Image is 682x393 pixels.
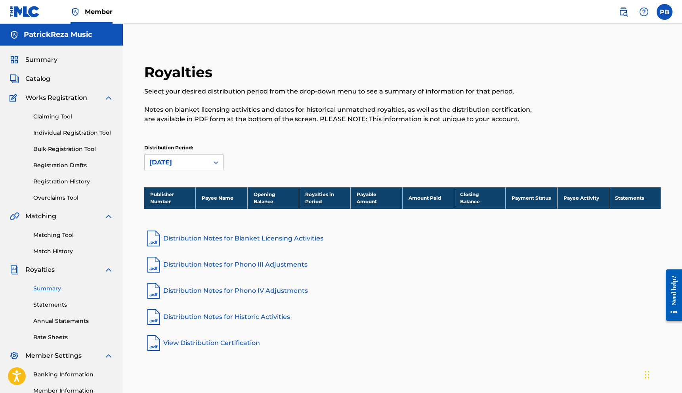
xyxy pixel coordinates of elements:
[25,55,57,65] span: Summary
[33,247,113,256] a: Match History
[402,187,454,209] th: Amount Paid
[351,187,402,209] th: Payable Amount
[144,105,542,124] p: Notes on blanket licensing activities and dates for historical unmatched royalties, as well as th...
[33,113,113,121] a: Claiming Tool
[10,351,19,361] img: Member Settings
[144,307,661,326] a: Distribution Notes for Historic Activities
[10,74,50,84] a: CatalogCatalog
[144,255,163,274] img: pdf
[636,4,652,20] div: Help
[33,145,113,153] a: Bulk Registration Tool
[149,158,204,167] div: [DATE]
[10,212,19,221] img: Matching
[144,334,661,353] a: View Distribution Certification
[144,63,216,81] h2: Royalties
[454,187,506,209] th: Closing Balance
[25,265,55,275] span: Royalties
[10,93,20,103] img: Works Registration
[10,74,19,84] img: Catalog
[33,284,113,293] a: Summary
[33,177,113,186] a: Registration History
[299,187,351,209] th: Royalties in Period
[660,263,682,327] iframe: Resource Center
[144,187,196,209] th: Publisher Number
[144,229,163,248] img: pdf
[144,281,661,300] a: Distribution Notes for Phono IV Adjustments
[85,7,113,16] span: Member
[33,370,113,379] a: Banking Information
[33,333,113,341] a: Rate Sheets
[247,187,299,209] th: Opening Balance
[33,317,113,325] a: Annual Statements
[10,6,40,17] img: MLC Logo
[33,231,113,239] a: Matching Tool
[33,129,113,137] a: Individual Registration Tool
[10,265,19,275] img: Royalties
[25,74,50,84] span: Catalog
[25,212,56,221] span: Matching
[639,7,649,17] img: help
[144,229,661,248] a: Distribution Notes for Blanket Licensing Activities
[25,351,82,361] span: Member Settings
[71,7,80,17] img: Top Rightsholder
[33,161,113,170] a: Registration Drafts
[144,87,542,96] p: Select your desired distribution period from the drop-down menu to see a summary of information f...
[33,301,113,309] a: Statements
[642,355,682,393] iframe: Chat Widget
[619,7,628,17] img: search
[104,351,113,361] img: expand
[144,307,163,326] img: pdf
[10,55,57,65] a: SummarySummary
[144,144,224,151] p: Distribution Period:
[24,30,92,39] h5: PatrickReza Music
[609,187,661,209] th: Statements
[144,255,661,274] a: Distribution Notes for Phono III Adjustments
[104,93,113,103] img: expand
[10,55,19,65] img: Summary
[25,93,87,103] span: Works Registration
[557,187,609,209] th: Payee Activity
[10,30,19,40] img: Accounts
[144,334,163,353] img: pdf
[104,212,113,221] img: expand
[645,363,650,387] div: Drag
[144,281,163,300] img: pdf
[196,187,247,209] th: Payee Name
[104,265,113,275] img: expand
[657,4,672,20] div: User Menu
[33,194,113,202] a: Overclaims Tool
[506,187,557,209] th: Payment Status
[615,4,631,20] a: Public Search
